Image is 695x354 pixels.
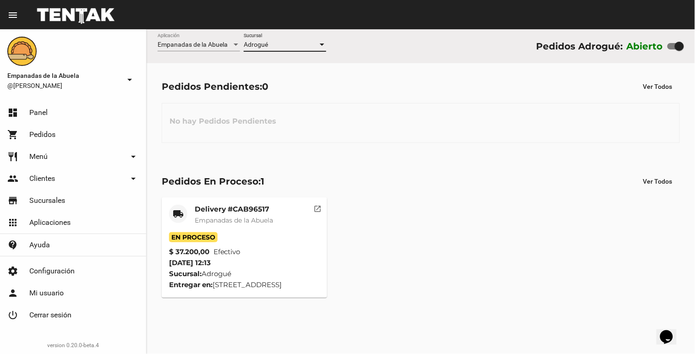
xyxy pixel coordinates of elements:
[169,269,202,278] strong: Sucursal:
[29,267,75,276] span: Configuración
[162,174,264,189] div: Pedidos En Proceso:
[29,196,65,205] span: Sucursales
[7,310,18,321] mat-icon: power_settings_new
[7,81,120,90] span: @[PERSON_NAME]
[627,39,663,54] label: Abierto
[7,341,139,350] div: version 0.20.0-beta.4
[262,81,268,92] span: 0
[29,289,64,298] span: Mi usuario
[7,217,18,228] mat-icon: apps
[195,205,273,214] mat-card-title: Delivery #CAB96517
[7,37,37,66] img: f0136945-ed32-4f7c-91e3-a375bc4bb2c5.png
[169,279,320,290] div: [STREET_ADDRESS]
[657,317,686,345] iframe: chat widget
[7,195,18,206] mat-icon: store
[162,108,284,135] h3: No hay Pedidos Pendientes
[643,83,673,90] span: Ver Todos
[29,174,55,183] span: Clientes
[169,258,211,267] span: [DATE] 12:13
[29,130,55,139] span: Pedidos
[7,151,18,162] mat-icon: restaurant
[29,240,50,250] span: Ayuda
[314,203,322,212] mat-icon: open_in_new
[7,266,18,277] mat-icon: settings
[261,176,264,187] span: 1
[173,208,184,219] mat-icon: local_shipping
[7,173,18,184] mat-icon: people
[128,151,139,162] mat-icon: arrow_drop_down
[213,246,241,257] span: Efectivo
[169,280,213,289] strong: Entregar en:
[536,39,623,54] div: Pedidos Adrogué:
[244,41,268,48] span: Adrogué
[169,268,320,279] div: Adrogué
[29,310,71,320] span: Cerrar sesión
[124,74,135,85] mat-icon: arrow_drop_down
[195,216,273,224] span: Empanadas de la Abuela
[169,232,218,242] span: En Proceso
[169,246,209,257] strong: $ 37.200,00
[636,173,680,190] button: Ver Todos
[158,41,228,48] span: Empanadas de la Abuela
[128,173,139,184] mat-icon: arrow_drop_down
[7,129,18,140] mat-icon: shopping_cart
[643,178,673,185] span: Ver Todos
[29,152,48,161] span: Menú
[7,240,18,251] mat-icon: contact_support
[162,79,268,94] div: Pedidos Pendientes:
[7,288,18,299] mat-icon: person
[7,10,18,21] mat-icon: menu
[636,78,680,95] button: Ver Todos
[29,218,71,227] span: Aplicaciones
[29,108,48,117] span: Panel
[7,70,120,81] span: Empanadas de la Abuela
[7,107,18,118] mat-icon: dashboard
